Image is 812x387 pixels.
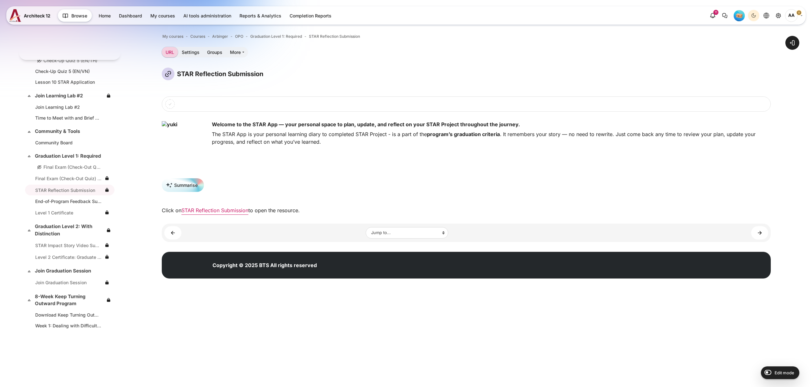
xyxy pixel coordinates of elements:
[35,139,102,146] a: Community Board
[190,34,205,39] a: Courses
[35,267,103,275] a: Join Graduation Session
[250,34,302,39] a: Graduation Level 1: Required
[147,10,179,21] a: My courses
[162,121,771,128] h4: Welcome to the STAR App — your personal space to plan, update, and reflect on your STAR Project t...
[751,226,768,239] a: End-of-Program Feedback Survey ▶︎
[775,370,794,375] span: Edit mode
[761,10,772,21] button: Languages
[10,9,53,22] a: A12 A12 Architeck 12
[71,12,87,19] span: Browse
[162,178,204,192] button: Summarise
[35,223,103,237] a: Graduation Level 2: With Distinction
[235,34,243,39] a: OPO
[286,10,335,21] a: Completion Reports
[35,312,102,318] a: Download Keep Turning Outward Guide
[35,92,103,100] a: Join Learning Lab #2
[35,242,102,249] a: STAR Impact Story Video Submission
[162,68,771,242] section: Content
[707,10,718,21] div: Show notification window with 11 new notifications
[748,10,759,21] button: Light Mode Dark Mode
[213,262,317,268] strong: Copyright © 2025 BTS All rights reserved
[162,32,771,41] nav: Navigation bar
[427,131,500,137] strong: program’s graduation criteria
[162,207,771,214] div: Click on to open the resource.
[203,47,226,57] a: Groups
[162,121,209,169] img: yuki
[24,12,50,19] span: Architeck 12
[26,227,32,233] span: Collapse
[226,47,248,57] a: More
[731,10,747,21] a: Level #1
[26,297,32,303] span: Collapse
[115,10,146,21] a: Dashboard
[180,10,235,21] a: AI tools administration
[26,268,32,274] span: Collapse
[212,34,228,39] a: Arbinger
[181,207,248,213] a: STAR Reflection Submission
[35,254,102,260] a: Level 2 Certificate: Graduate with Distinction
[35,187,102,193] a: STAR Reflection Submission
[35,164,102,170] a: Final Exam (Check-Out Quiz) (EN/TH)
[35,57,102,64] a: Check-Up Quiz 5 (EN/TH)
[178,47,203,57] a: Settings
[26,93,32,99] span: Collapse
[10,9,21,22] img: A12
[35,209,102,216] a: Level 1 Certificate
[35,198,102,205] a: End-of-Program Feedback Survey
[713,10,718,15] div: 11
[26,128,32,135] span: Collapse
[719,10,730,21] button: There are 0 unread conversations
[95,10,115,21] a: Home
[309,34,360,39] a: STAR Reflection Submission
[35,128,103,135] a: Community & Tools
[35,333,102,340] a: Week 2: Results Over Image
[164,226,181,239] a: ◀︎ Final Exam (Check-Out Quiz) EN/VN
[162,130,771,146] p: The STAR App is your personal learning diary to completed STAR Project - is a part of the . It re...
[35,279,102,286] a: Join Graduation Session
[35,322,102,329] a: Week 1: Dealing with Difficult People
[749,11,758,20] div: Dark Mode
[35,293,103,307] a: 8-Week Keep Turning Outward Program
[26,153,32,159] span: Collapse
[785,9,798,22] span: Aum Aum
[35,175,102,182] a: Final Exam (Check-Out Quiz) EN/VN
[58,9,92,22] button: Browse
[35,68,102,75] a: Check-Up Quiz 5 (EN/VN)
[35,79,102,85] a: Lesson 10 STAR Application
[35,153,103,160] a: Graduation Level 1: Required
[162,34,183,39] a: My courses
[773,10,784,21] a: Site administration
[162,47,178,57] a: URL
[35,115,102,121] a: Time to Meet with and Brief Your Boss #2
[785,9,802,22] a: User menu
[177,70,263,78] h4: STAR Reflection Submission
[236,10,285,21] a: Reports & Analytics
[35,104,102,110] a: Join Learning Lab #2
[734,10,745,21] img: Level #1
